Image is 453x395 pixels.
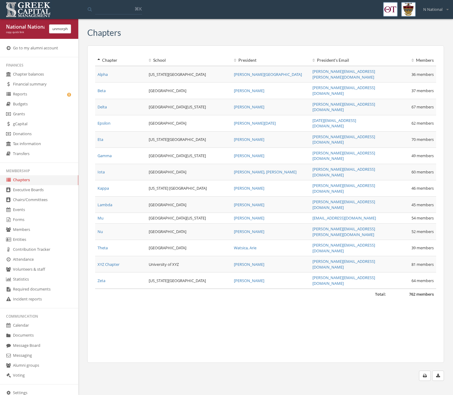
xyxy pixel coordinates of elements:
[411,169,434,175] span: 60 members
[98,278,105,283] a: Zeta
[146,180,231,197] td: [US_STATE] [GEOGRAPHIC_DATA]
[234,202,264,207] a: [PERSON_NAME]
[98,88,106,93] a: Beta
[98,137,103,142] a: Eta
[98,72,108,77] a: Alpha
[98,57,144,63] div: Chapter
[146,256,231,272] td: University of XYZ
[312,242,375,253] a: [PERSON_NAME][EMAIL_ADDRESS][DOMAIN_NAME]
[312,101,375,113] a: [PERSON_NAME][EMAIL_ADDRESS][DOMAIN_NAME]
[135,6,142,12] span: ⌘K
[95,289,388,300] td: Total:
[234,278,264,283] a: [PERSON_NAME]
[411,153,434,158] span: 49 members
[312,259,375,270] a: [PERSON_NAME][EMAIL_ADDRESS][DOMAIN_NAME]
[312,57,386,63] div: President 's Email
[146,197,231,213] td: [GEOGRAPHIC_DATA]
[146,213,231,224] td: [GEOGRAPHIC_DATA][US_STATE]
[234,229,264,234] a: [PERSON_NAME]
[312,275,375,286] a: [PERSON_NAME][EMAIL_ADDRESS][DOMAIN_NAME]
[419,2,448,12] div: N National
[98,104,107,110] a: Delta
[312,199,375,210] a: [PERSON_NAME][EMAIL_ADDRESS][DOMAIN_NAME]
[146,82,231,99] td: [GEOGRAPHIC_DATA]
[49,24,71,33] button: unmorph
[234,153,264,158] a: [PERSON_NAME]
[312,226,375,237] a: [PERSON_NAME][EMAIL_ADDRESS][PERSON_NAME][DOMAIN_NAME]
[312,166,375,178] a: [PERSON_NAME][EMAIL_ADDRESS][DOMAIN_NAME]
[312,183,375,194] a: [PERSON_NAME][EMAIL_ADDRESS][DOMAIN_NAME]
[87,28,121,37] h3: Chapters
[149,57,229,63] div: School
[146,148,231,164] td: [GEOGRAPHIC_DATA][US_STATE]
[411,229,434,234] span: 52 members
[6,23,45,30] div: National National
[98,202,112,207] a: Lambda
[146,131,231,148] td: [US_STATE][GEOGRAPHIC_DATA]
[98,215,104,221] a: Mu
[411,278,434,283] span: 64 members
[146,164,231,180] td: [GEOGRAPHIC_DATA]
[98,262,119,267] a: XYZ Chapter
[146,66,231,82] td: [US_STATE][GEOGRAPHIC_DATA]
[146,115,231,131] td: [GEOGRAPHIC_DATA]
[234,88,264,93] a: [PERSON_NAME]
[312,69,375,80] a: [PERSON_NAME][EMAIL_ADDRESS][PERSON_NAME][DOMAIN_NAME]
[98,245,108,250] a: Theta
[146,272,231,289] td: [US_STATE][GEOGRAPHIC_DATA]
[411,215,434,221] span: 54 members
[234,57,308,63] div: President
[234,120,276,126] a: [PERSON_NAME][DATE]
[411,262,434,267] span: 81 members
[411,88,434,93] span: 37 members
[234,137,264,142] a: [PERSON_NAME]
[312,85,375,96] a: [PERSON_NAME][EMAIL_ADDRESS][DOMAIN_NAME]
[234,169,296,175] a: [PERSON_NAME], [PERSON_NAME]
[146,99,231,115] td: [GEOGRAPHIC_DATA][US_STATE]
[312,215,376,221] a: [EMAIL_ADDRESS][DOMAIN_NAME]
[411,137,434,142] span: 70 members
[98,185,109,191] a: Kappa
[146,223,231,240] td: [GEOGRAPHIC_DATA]
[411,120,434,126] span: 62 members
[411,185,434,191] span: 46 members
[98,120,110,126] a: Epsilon
[411,72,434,77] span: 36 members
[234,185,264,191] a: [PERSON_NAME]
[98,153,112,158] a: Gamma
[411,104,434,110] span: 67 members
[411,245,434,250] span: 39 members
[391,57,434,63] div: Members
[409,291,434,297] span: 762 members
[234,245,256,250] a: Watsica, Arie
[98,229,103,234] a: Nu
[312,118,356,129] a: [DATE][EMAIL_ADDRESS][DOMAIN_NAME]
[234,262,264,267] a: [PERSON_NAME]
[234,72,302,77] a: [PERSON_NAME][GEOGRAPHIC_DATA]
[312,134,375,145] a: [PERSON_NAME][EMAIL_ADDRESS][DOMAIN_NAME]
[234,104,264,110] a: [PERSON_NAME]
[234,215,264,221] a: [PERSON_NAME]
[411,202,434,207] span: 45 members
[146,240,231,256] td: [GEOGRAPHIC_DATA]
[312,150,375,161] a: [PERSON_NAME][EMAIL_ADDRESS][DOMAIN_NAME]
[6,30,45,34] div: copy quick link
[423,7,442,12] span: N National
[98,169,105,175] a: Iota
